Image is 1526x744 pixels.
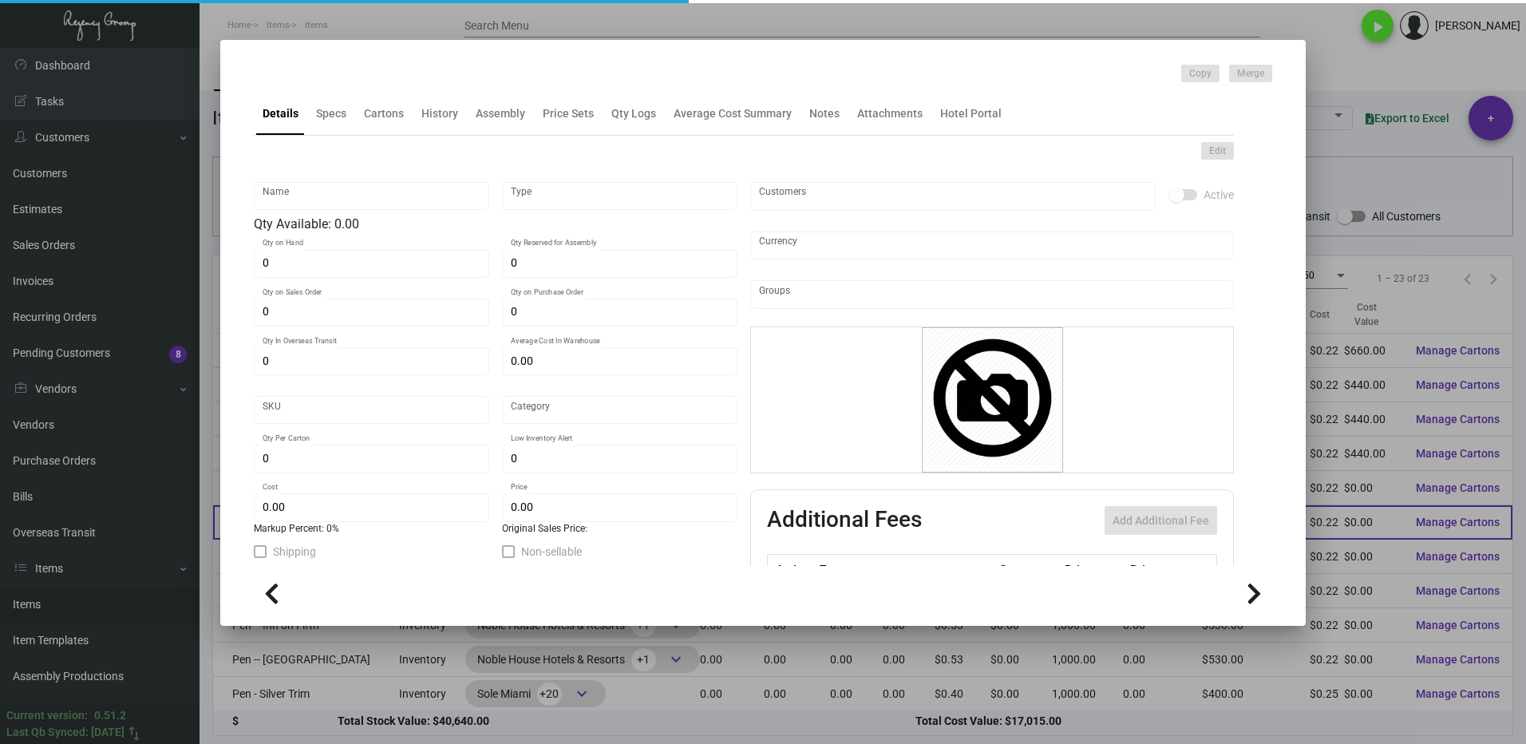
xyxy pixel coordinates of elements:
[94,707,126,724] div: 0.51.2
[611,105,656,122] div: Qty Logs
[1181,65,1220,82] button: Copy
[316,105,346,122] div: Specs
[674,105,792,122] div: Average Cost Summary
[1189,67,1212,81] span: Copy
[759,288,1226,301] input: Add new..
[857,105,923,122] div: Attachments
[273,542,316,561] span: Shipping
[1061,555,1126,583] th: Price
[1126,555,1198,583] th: Price type
[521,542,582,561] span: Non-sellable
[1229,65,1272,82] button: Merge
[476,105,525,122] div: Assembly
[1113,514,1209,527] span: Add Additional Fee
[940,105,1002,122] div: Hotel Portal
[543,105,594,122] div: Price Sets
[6,707,88,724] div: Current version:
[6,724,125,741] div: Last Qb Synced: [DATE]
[1204,185,1234,204] span: Active
[1105,506,1217,535] button: Add Additional Fee
[816,555,994,583] th: Type
[1201,142,1234,160] button: Edit
[994,555,1060,583] th: Cost
[809,105,840,122] div: Notes
[759,190,1148,203] input: Add new..
[768,555,816,583] th: Active
[1237,67,1264,81] span: Merge
[421,105,458,122] div: History
[254,215,737,234] div: Qty Available: 0.00
[767,506,922,535] h2: Additional Fees
[364,105,404,122] div: Cartons
[263,105,298,122] div: Details
[1209,144,1226,158] span: Edit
